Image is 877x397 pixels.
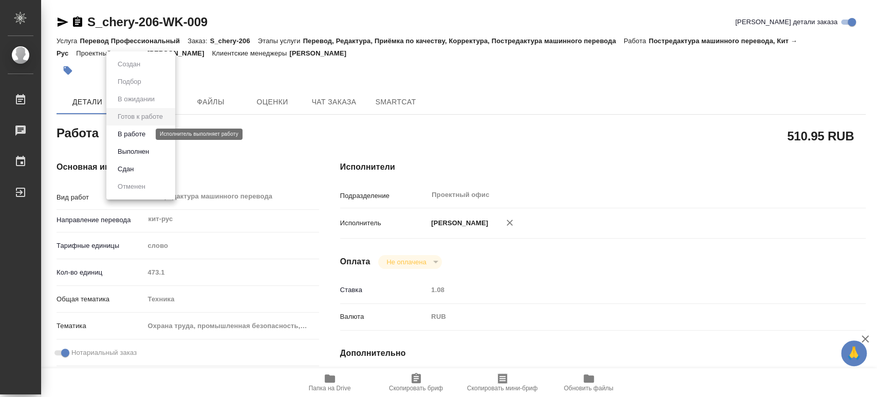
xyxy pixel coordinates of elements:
[115,111,166,122] button: Готов к работе
[115,59,143,70] button: Создан
[115,146,152,157] button: Выполнен
[115,94,158,105] button: В ожидании
[115,181,148,192] button: Отменен
[115,76,144,87] button: Подбор
[115,129,148,140] button: В работе
[115,164,137,175] button: Сдан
